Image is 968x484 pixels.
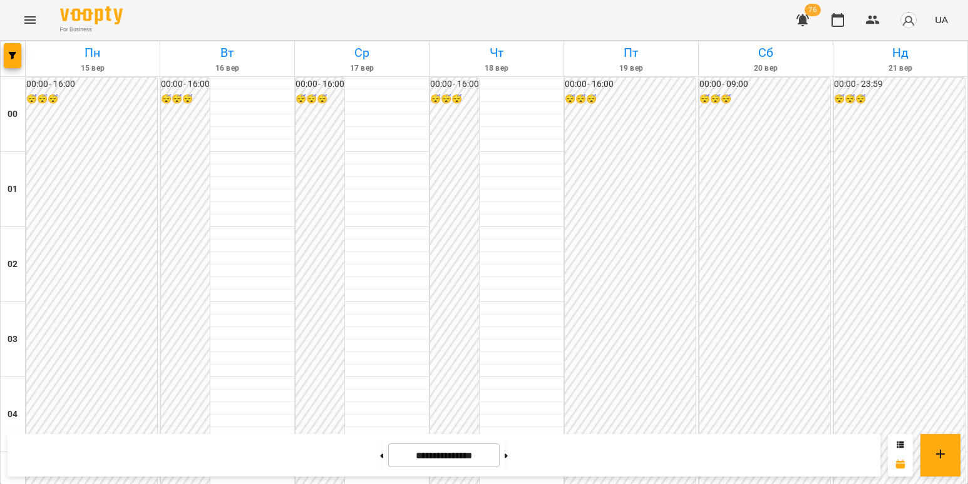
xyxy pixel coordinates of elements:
[26,78,157,91] h6: 00:00 - 16:00
[297,63,427,74] h6: 17 вер
[60,6,123,24] img: Voopty Logo
[296,78,344,91] h6: 00:00 - 16:00
[935,13,948,26] span: UA
[900,11,917,29] img: avatar_s.png
[565,93,696,106] h6: 😴😴😴
[701,43,831,63] h6: Сб
[161,78,210,91] h6: 00:00 - 16:00
[296,93,344,106] h6: 😴😴😴
[431,63,562,74] h6: 18 вер
[566,63,696,74] h6: 19 вер
[566,43,696,63] h6: Пт
[805,4,821,16] span: 76
[430,93,479,106] h6: 😴😴😴
[162,43,292,63] h6: Вт
[835,43,965,63] h6: Нд
[8,333,18,346] h6: 03
[930,8,953,31] button: UA
[8,258,18,271] h6: 02
[28,43,158,63] h6: Пн
[26,93,157,106] h6: 😴😴😴
[15,5,45,35] button: Menu
[28,63,158,74] h6: 15 вер
[8,108,18,121] h6: 00
[8,408,18,421] h6: 04
[162,63,292,74] h6: 16 вер
[297,43,427,63] h6: Ср
[699,78,830,91] h6: 00:00 - 09:00
[431,43,562,63] h6: Чт
[834,78,965,91] h6: 00:00 - 23:59
[834,93,965,106] h6: 😴😴😴
[8,183,18,196] h6: 01
[161,93,210,106] h6: 😴😴😴
[430,78,479,91] h6: 00:00 - 16:00
[60,26,123,34] span: For Business
[565,78,696,91] h6: 00:00 - 16:00
[699,93,830,106] h6: 😴😴😴
[701,63,831,74] h6: 20 вер
[835,63,965,74] h6: 21 вер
